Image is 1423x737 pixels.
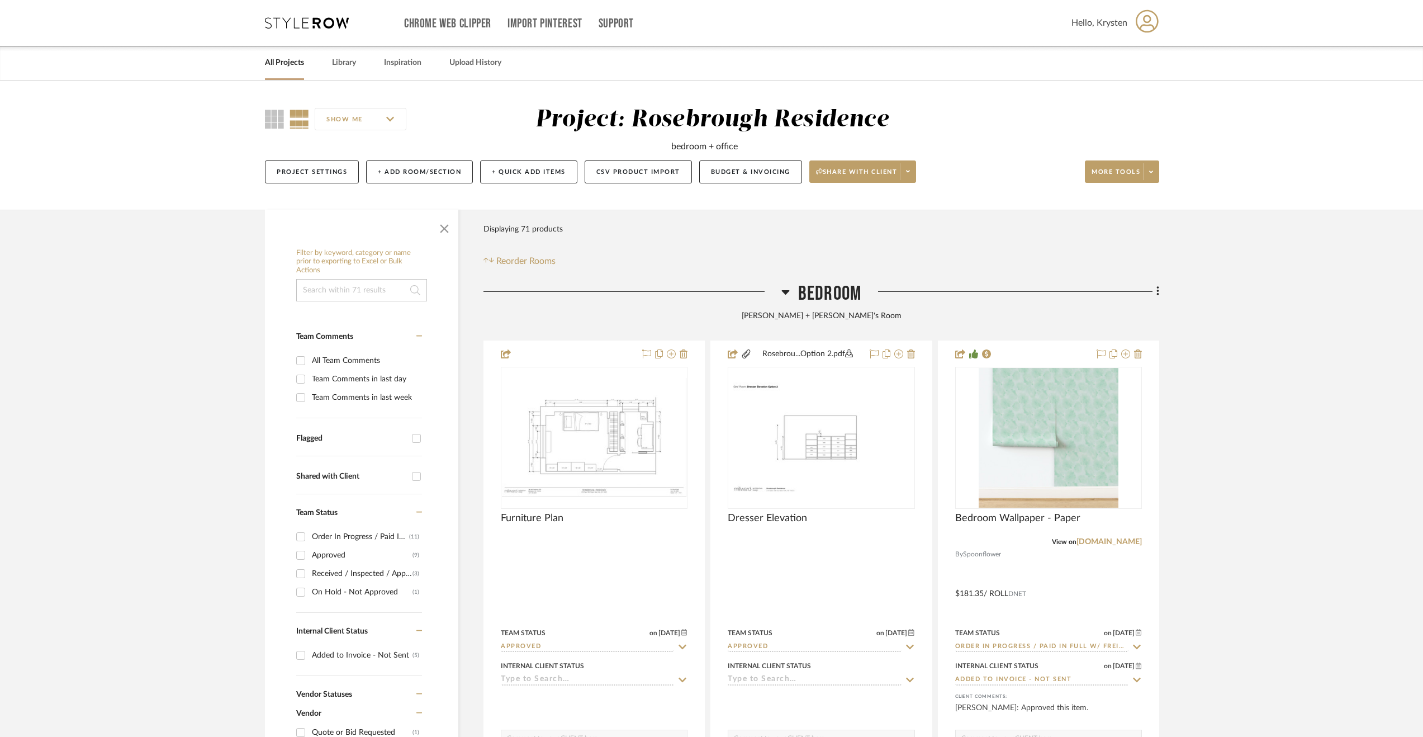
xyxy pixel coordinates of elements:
span: By [955,549,963,560]
button: Project Settings [265,160,359,183]
button: + Quick Add Items [480,160,577,183]
input: Type to Search… [955,642,1128,653]
div: Order In Progress / Paid In Full w/ Freight, No Balance due [312,528,409,546]
div: Internal Client Status [501,661,584,671]
span: Spoonflower [963,549,1001,560]
span: on [649,630,657,636]
div: Displaying 71 products [483,218,563,240]
input: Type to Search… [501,642,674,653]
div: Team Comments in last week [312,389,419,407]
input: Type to Search… [728,642,901,653]
button: Share with client [809,160,917,183]
img: Bedroom Wallpaper - Paper [979,368,1118,508]
button: Budget & Invoicing [699,160,802,183]
div: (9) [412,546,419,564]
span: Share with client [816,168,898,185]
a: Upload History [449,55,501,70]
div: Team Status [955,628,1000,638]
span: Internal Client Status [296,627,368,635]
img: Furniture Plan [502,378,686,497]
div: bedroom + office [671,140,738,153]
div: [PERSON_NAME]: Approved this item. [955,702,1142,725]
button: Reorder Rooms [483,254,556,268]
div: Team Comments in last day [312,370,419,388]
div: Internal Client Status [955,661,1038,671]
input: Type to Search… [955,675,1128,686]
div: On Hold - Not Approved [312,583,412,601]
div: Project: Rosebrough Residence [535,108,889,131]
div: Internal Client Status [728,661,811,671]
span: Reorder Rooms [496,254,556,268]
span: Vendor [296,710,321,717]
div: (11) [409,528,419,546]
span: on [1104,630,1112,636]
div: Flagged [296,434,406,443]
div: [PERSON_NAME] + [PERSON_NAME]'s Room [483,310,1159,323]
input: Type to Search… [728,675,901,686]
div: Team Status [728,628,772,638]
span: on [876,630,884,636]
span: [DATE] [884,629,908,637]
a: Library [332,55,356,70]
span: on [1104,663,1112,669]
div: (1) [412,583,419,601]
span: Bedroom Wallpaper - Paper [955,512,1080,525]
span: [DATE] [657,629,681,637]
div: Added to Invoice - Not Sent [312,646,412,664]
div: Approved [312,546,412,564]
span: [DATE] [1112,629,1136,637]
input: Type to Search… [501,675,674,686]
span: Bedroom [798,282,861,306]
button: CSV Product Import [585,160,692,183]
span: Hello, Krysten [1071,16,1127,30]
button: Rosebrou...Option 2.pdf [752,348,862,361]
div: Received / Inspected / Approved [312,565,412,583]
button: More tools [1085,160,1159,183]
button: Close [433,215,456,238]
div: All Team Comments [312,352,419,370]
a: Import Pinterest [507,19,582,29]
div: Shared with Client [296,472,406,481]
div: Team Status [501,628,546,638]
h6: Filter by keyword, category or name prior to exporting to Excel or Bulk Actions [296,249,427,275]
a: Chrome Web Clipper [404,19,491,29]
a: Support [599,19,634,29]
div: (3) [412,565,419,583]
span: Team Comments [296,333,353,341]
a: [DOMAIN_NAME] [1076,538,1142,546]
span: [DATE] [1112,662,1136,670]
span: View on [1052,538,1076,545]
span: Team Status [296,509,338,517]
span: Dresser Elevation [728,512,807,525]
div: (5) [412,646,419,664]
span: Vendor Statuses [296,691,352,698]
input: Search within 71 results [296,279,427,301]
a: All Projects [265,55,304,70]
img: Dresser Elevation [729,378,913,497]
span: Furniture Plan [501,512,563,525]
a: Inspiration [384,55,421,70]
span: More tools [1092,168,1140,185]
button: + Add Room/Section [366,160,473,183]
